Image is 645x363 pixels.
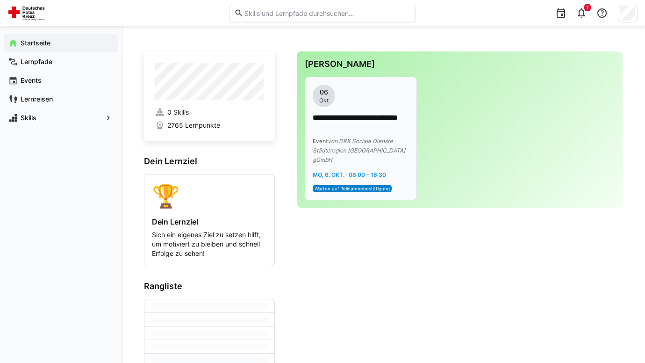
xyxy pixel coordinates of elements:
h3: Rangliste [144,281,275,291]
span: Event [313,138,328,145]
span: 06 [320,87,328,97]
p: Sich ein eigenes Ziel zu setzen hilft, um motiviert zu bleiben und schnell Erfolge zu sehen! [152,230,267,258]
a: 0 Skills [155,108,264,117]
input: Skills und Lernpfade durchsuchen… [244,9,411,17]
h4: Dein Lernziel [152,217,267,226]
span: 0 Skills [167,108,189,117]
h3: Dein Lernziel [144,156,275,167]
h3: [PERSON_NAME] [305,59,615,69]
div: 🏆 [152,182,267,210]
span: 7 [586,5,589,10]
span: 2765 Lernpunkte [167,121,220,130]
span: Okt [319,97,329,104]
span: Warten auf Teilnahmebestätigung [315,186,390,191]
span: von DRK Soziale Dienste Städteregion [GEOGRAPHIC_DATA] gGmbH [313,138,405,163]
span: Mo, 6. Okt. · 08:00 - 16:30 [313,171,386,178]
